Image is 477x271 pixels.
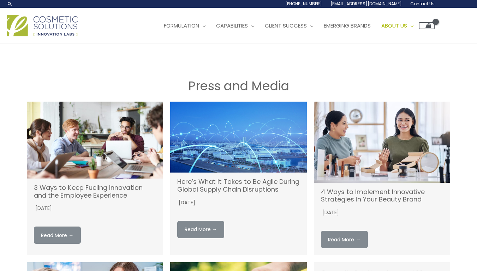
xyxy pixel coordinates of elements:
a: 3 Ways to Keep Fueling Innovation and the Employee Experience (opens in a new tab) [34,183,143,200]
a: (opens in a new tab) [27,102,163,178]
a: View Shopping Cart, empty [419,22,435,29]
a: Search icon link [7,1,13,7]
a: Here’s What It Takes to Be Agile During Global Supply Chain Disruptions [177,177,299,194]
a: Read More → (opens in a new tab) [177,221,224,238]
a: About Us [376,15,419,36]
a: Emerging Brands [318,15,376,36]
span: [PHONE_NUMBER] [285,1,322,7]
span: Contact Us [410,1,435,7]
span: Emerging Brands [324,22,371,29]
h1: Press and Media [27,77,451,95]
a: (opens in a new tab) [170,102,307,173]
a: Read More → [321,231,368,248]
time: [DATE] [177,199,195,207]
span: [EMAIL_ADDRESS][DOMAIN_NAME] [330,1,402,7]
img: 3 Ways to Keep Fueling Innovation and the Employee Experience [27,102,163,178]
a: Client Success [260,15,318,36]
time: [DATE] [34,204,52,212]
span: Capabilities [216,22,248,29]
span: About Us [381,22,407,29]
a: Formulation [159,15,211,36]
span: Formulation [164,22,199,29]
a: 4 Ways to Implement Innovative Strategies in Your Beauty Brand [321,187,425,204]
a: Read More → (opens in a new tab) [34,227,81,244]
a: Capabilities [211,15,260,36]
img: Cosmetic Solutions Logo [7,15,78,36]
time: [DATE] [321,209,339,217]
nav: Site Navigation [153,15,435,36]
span: Client Success [265,22,307,29]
